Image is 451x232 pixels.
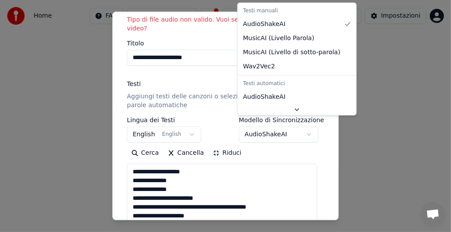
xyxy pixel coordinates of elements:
div: Testi manuali [240,5,355,17]
span: MusicAI ( Livello di sotto-parola ) [243,48,340,57]
span: MusicAI ( Livello Parola ) [243,34,314,43]
span: AudioShakeAI [243,93,286,101]
span: Wav2Vec2 [243,62,275,71]
span: AudioShakeAI [243,20,286,29]
div: Testi automatici [240,78,355,90]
